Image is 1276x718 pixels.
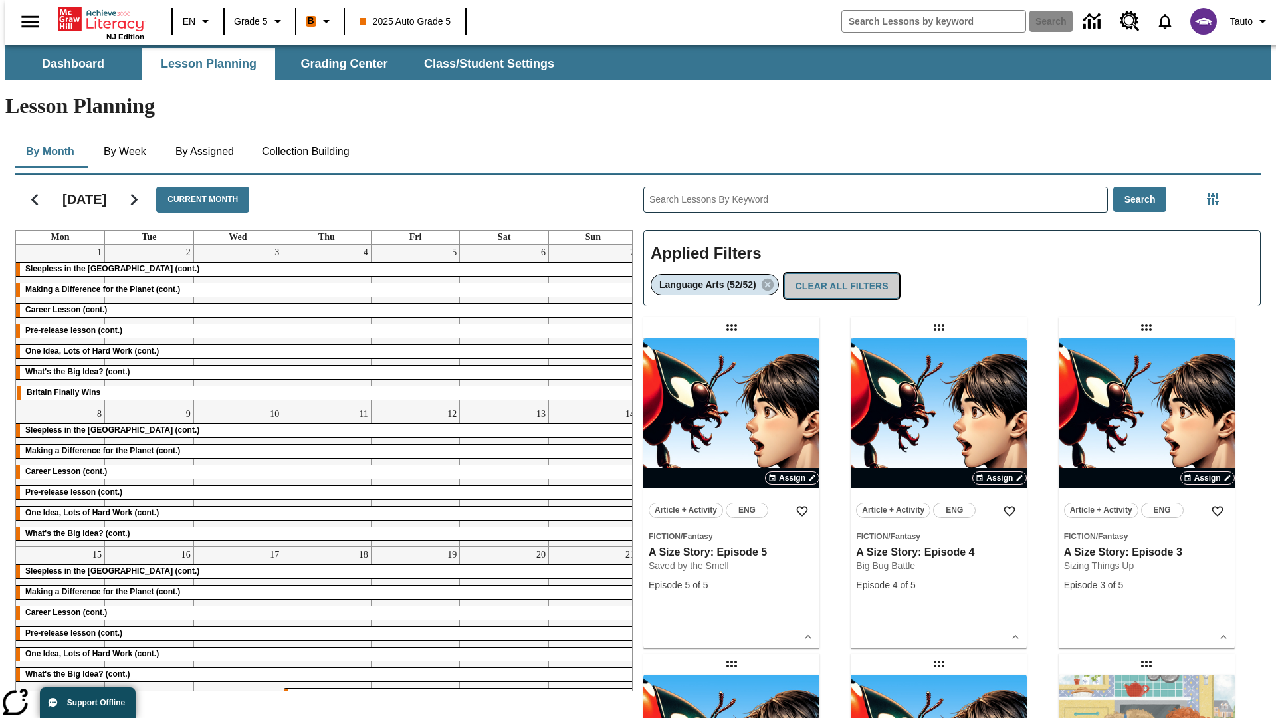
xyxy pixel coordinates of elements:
[18,183,52,217] button: Previous
[25,305,107,314] span: Career Lesson (cont.)
[284,689,637,702] div: Cars of the Future? (cont.)
[27,388,100,397] span: Britain Finally Wins
[1154,503,1171,517] span: ENG
[25,346,159,356] span: One Idea, Lots of Hard Work (cont.)
[62,191,106,207] h2: [DATE]
[92,136,158,168] button: By Week
[1182,4,1225,39] button: Select a new avatar
[25,608,107,617] span: Career Lesson (cont.)
[644,187,1107,212] input: Search Lessons By Keyword
[25,367,130,376] span: What's the Big Idea? (cont.)
[407,231,425,244] a: Friday
[460,245,549,406] td: September 6, 2025
[308,13,314,29] span: B
[25,487,122,497] span: Pre-release lesson (cont.)
[649,529,814,543] span: Topic: Fiction/Fantasy
[1230,15,1253,29] span: Tauto
[300,57,387,72] span: Grading Center
[538,245,548,261] a: September 6, 2025
[5,45,1271,80] div: SubNavbar
[495,231,513,244] a: Saturday
[1006,627,1025,647] button: Show Details
[460,406,549,546] td: September 13, 2025
[449,245,459,261] a: September 5, 2025
[183,245,193,261] a: September 2, 2025
[1141,503,1184,518] button: ENG
[851,338,1027,648] div: lesson details
[548,245,637,406] td: September 7, 2025
[234,15,268,29] span: Grade 5
[445,406,459,422] a: September 12, 2025
[1136,317,1157,338] div: Draggable lesson: A Size Story: Episode 3
[11,2,50,41] button: Open side menu
[25,508,159,517] span: One Idea, Lots of Hard Work (cont.)
[891,532,920,541] span: Fantasy
[183,15,195,29] span: EN
[25,529,130,538] span: What's the Big Idea? (cont.)
[58,5,144,41] div: Home
[548,406,637,546] td: September 14, 2025
[229,9,291,33] button: Grade: Grade 5, Select a grade
[721,317,742,338] div: Draggable lesson: A Size Story: Episode 5
[1148,4,1182,39] a: Notifications
[888,532,890,541] span: /
[25,425,199,435] span: Sleepless in the Animal Kingdom (cont.)
[655,503,717,517] span: Article + Activity
[1194,472,1221,484] span: Assign
[856,503,930,518] button: Article + Activity
[1225,9,1276,33] button: Profile/Settings
[139,231,159,244] a: Tuesday
[1112,3,1148,39] a: Resource Center, Will open in new tab
[16,507,637,520] div: One Idea, Lots of Hard Work (cont.)
[5,48,566,80] div: SubNavbar
[1064,503,1138,518] button: Article + Activity
[16,345,637,358] div: One Idea, Lots of Hard Work (cont.)
[928,654,950,675] div: Draggable lesson: A Size Story: Episode 1
[842,11,1025,32] input: search field
[1064,532,1096,541] span: Fiction
[193,406,282,546] td: September 10, 2025
[1064,546,1229,560] h3: A Size Story: Episode 3
[726,503,768,518] button: ENG
[856,529,1021,543] span: Topic: Fiction/Fantasy
[25,326,122,335] span: Pre-release lesson (cont.)
[856,578,1021,592] div: Episode 4 of 5
[25,669,130,679] span: What's the Big Idea? (cont.)
[862,503,924,517] span: Article + Activity
[16,565,637,578] div: Sleepless in the Animal Kingdom (cont.)
[16,465,637,479] div: Career Lesson (cont.)
[765,471,819,485] button: Assign Choose Dates
[643,338,819,648] div: lesson details
[583,231,603,244] a: Sunday
[193,245,282,406] td: September 3, 2025
[371,245,460,406] td: September 5, 2025
[643,230,1261,307] div: Applied Filters
[972,471,1027,485] button: Assign Choose Dates
[226,231,249,244] a: Wednesday
[16,366,637,379] div: What's the Big Idea? (cont.)
[1136,654,1157,675] div: Draggable lesson: Ella and the Cosmic Ants: Episode 5
[16,304,637,317] div: Career Lesson (cont.)
[183,406,193,422] a: September 9, 2025
[142,48,275,80] button: Lesson Planning
[282,245,372,406] td: September 4, 2025
[627,245,637,261] a: September 7, 2025
[16,324,637,338] div: Pre-release lesson (cont.)
[94,406,104,422] a: September 8, 2025
[16,648,637,661] div: One Idea, Lots of Hard Work (cont.)
[738,503,756,517] span: ENG
[25,285,180,294] span: Making a Difference for the Planet (cont.)
[105,245,194,406] td: September 2, 2025
[156,187,249,213] button: Current Month
[16,445,637,458] div: Making a Difference for the Planet (cont.)
[16,245,105,406] td: September 1, 2025
[534,406,548,422] a: September 13, 2025
[998,499,1021,523] button: Add to Favorites
[1180,471,1235,485] button: Assign Choose Dates
[356,406,370,422] a: September 11, 2025
[267,547,282,563] a: September 17, 2025
[784,273,900,299] button: Clear All Filters
[25,446,180,455] span: Making a Difference for the Planet (cont.)
[177,9,219,33] button: Language: EN, Select a language
[105,406,194,546] td: September 9, 2025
